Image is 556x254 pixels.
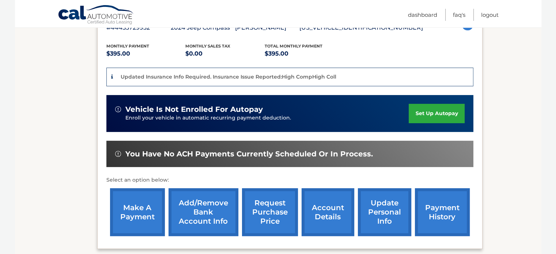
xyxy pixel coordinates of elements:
[106,43,149,49] span: Monthly Payment
[265,49,344,59] p: $395.00
[169,188,238,236] a: Add/Remove bank account info
[481,9,499,21] a: Logout
[106,176,473,185] p: Select an option below:
[415,188,470,236] a: payment history
[115,151,121,157] img: alert-white.svg
[125,149,373,159] span: You have no ACH payments currently scheduled or in process.
[185,49,265,59] p: $0.00
[409,104,464,123] a: set up autopay
[125,105,263,114] span: vehicle is not enrolled for autopay
[110,188,165,236] a: make a payment
[121,73,336,80] p: Updated Insurance Info Required. Insurance Issue Reported:High CompHigh Coll
[106,49,186,59] p: $395.00
[265,43,322,49] span: Total Monthly Payment
[125,114,409,122] p: Enroll your vehicle in automatic recurring payment deduction.
[302,188,354,236] a: account details
[58,5,135,26] a: Cal Automotive
[358,188,411,236] a: update personal info
[115,106,121,112] img: alert-white.svg
[408,9,437,21] a: Dashboard
[242,188,298,236] a: request purchase price
[185,43,230,49] span: Monthly sales Tax
[453,9,465,21] a: FAQ's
